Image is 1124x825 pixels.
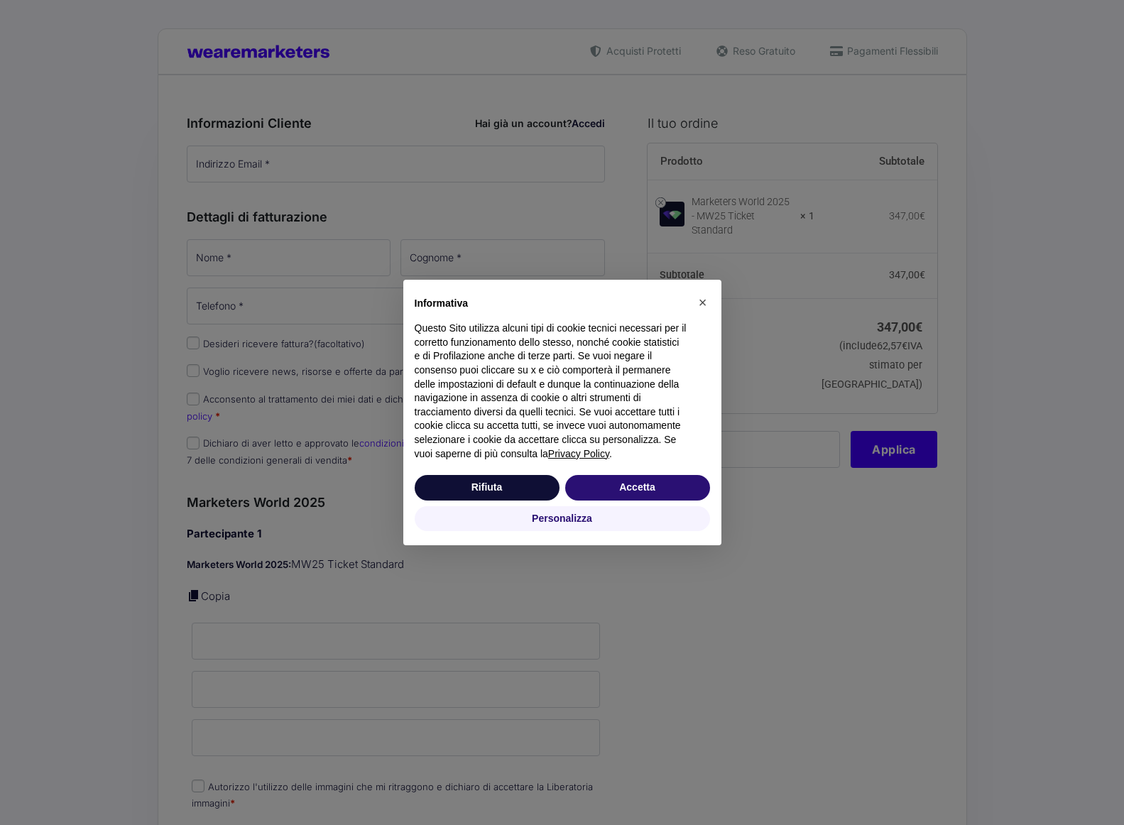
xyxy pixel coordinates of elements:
button: Accetta [565,475,710,501]
h2: Informativa [415,297,687,311]
button: Personalizza [415,506,710,532]
button: Rifiuta [415,475,560,501]
p: Questo Sito utilizza alcuni tipi di cookie tecnici necessari per il corretto funzionamento dello ... [415,322,687,461]
span: × [699,295,707,310]
iframe: Customerly Messenger Launcher [11,770,54,812]
a: Privacy Policy [548,448,609,459]
button: Chiudi questa informativa [692,291,714,314]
